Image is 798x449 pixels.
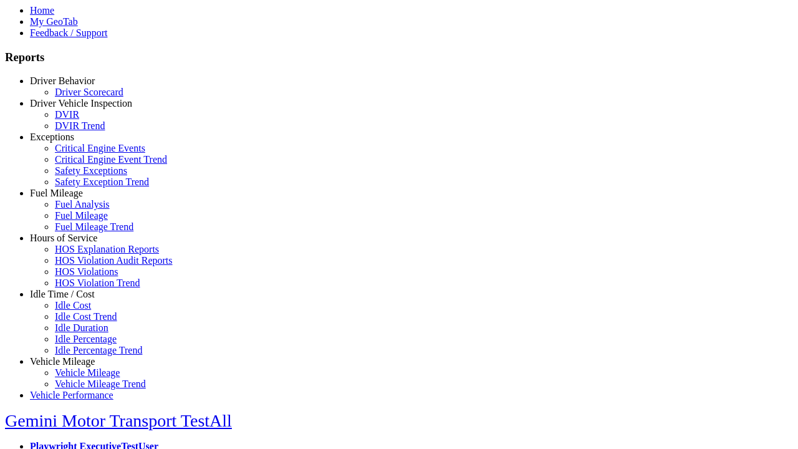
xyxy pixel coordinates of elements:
a: Fuel Mileage [30,188,83,198]
a: HOS Explanation Reports [55,244,159,254]
h3: Reports [5,51,793,64]
a: Exceptions [30,132,74,142]
a: Driver Scorecard [55,87,123,97]
a: Idle Cost [55,300,91,311]
a: Idle Percentage [55,334,117,344]
a: Feedback / Support [30,27,107,38]
a: Critical Engine Events [55,143,145,153]
a: Critical Engine Event Trend [55,154,167,165]
a: Idle Duration [55,322,108,333]
a: Idle Percentage Trend [55,345,142,355]
a: Gemini Motor Transport TestAll [5,411,232,430]
a: Fuel Mileage [55,210,108,221]
a: My GeoTab [30,16,78,27]
a: Fuel Analysis [55,199,110,210]
a: Idle Cost Trend [55,311,117,322]
a: Driver Behavior [30,75,95,86]
a: Vehicle Mileage [55,367,120,378]
a: HOS Violation Audit Reports [55,255,173,266]
a: Vehicle Performance [30,390,113,400]
a: Home [30,5,54,16]
a: DVIR Trend [55,120,105,131]
a: DVIR [55,109,79,120]
a: HOS Violation Trend [55,278,140,288]
a: Idle Time / Cost [30,289,95,299]
a: Safety Exception Trend [55,176,149,187]
a: Driver Vehicle Inspection [30,98,132,109]
a: Vehicle Mileage Trend [55,379,146,389]
a: Safety Exceptions [55,165,127,176]
a: Fuel Mileage Trend [55,221,133,232]
a: Hours of Service [30,233,97,243]
a: Vehicle Mileage [30,356,95,367]
a: HOS Violations [55,266,118,277]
